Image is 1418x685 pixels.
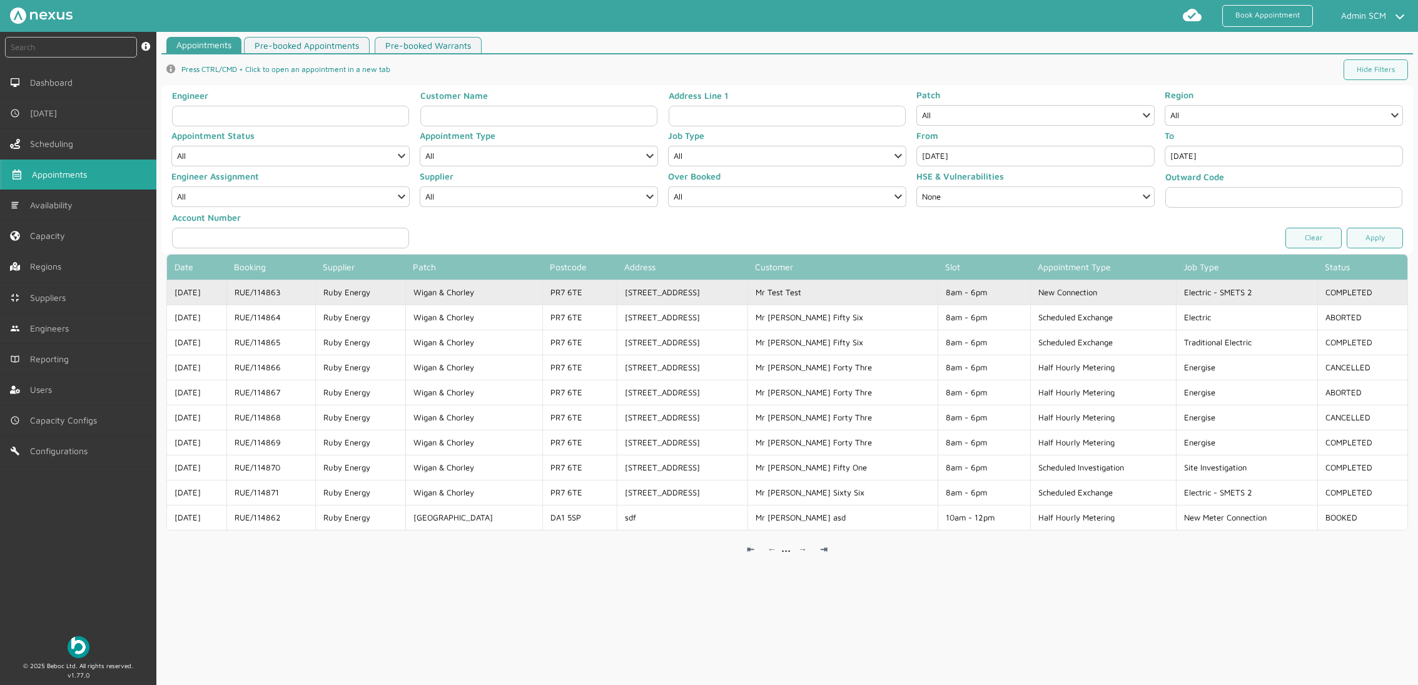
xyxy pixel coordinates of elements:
div: ... [781,540,791,554]
th: Date [167,255,226,280]
td: Wigan & Chorley [405,455,542,480]
span: Configurations [30,446,93,456]
a: Book Appointment [1222,5,1313,27]
td: Scheduled Exchange [1030,305,1176,330]
td: [DATE] [167,505,226,530]
td: PR7 6TE [542,380,617,405]
td: RUE/114867 [226,380,315,405]
td: Mr [PERSON_NAME] Forty Thre [747,405,938,430]
td: Scheduled Investigation [1030,455,1176,480]
label: Account Number [172,213,409,223]
img: user-left-menu.svg [10,385,20,395]
td: Mr [PERSON_NAME] Forty Thre [747,380,938,405]
span: Availability [30,200,78,210]
td: [DATE] [167,380,226,405]
td: Ruby Energy [315,330,405,355]
a: Appointments [166,37,241,54]
img: md-build.svg [10,446,20,456]
td: Wigan & Chorley [405,355,542,380]
a: Apply [1347,228,1403,248]
td: PR7 6TE [542,355,617,380]
td: Ruby Energy [315,355,405,380]
td: New Connection [1030,280,1176,305]
input: Date Range [916,146,1155,166]
a: Clear [1285,228,1342,248]
span: Suppliers [30,293,71,303]
a: → [793,540,812,559]
td: CANCELLED [1317,405,1407,430]
td: Wigan & Chorley [405,380,542,405]
td: RUE/114870 [226,455,315,480]
td: [STREET_ADDRESS] [617,355,747,380]
span: Users [30,385,57,395]
td: Wigan & Chorley [405,480,542,505]
th: Supplier [315,255,405,280]
span: Capacity Configs [30,415,102,425]
td: Mr [PERSON_NAME] Fifty Six [747,330,938,355]
th: Patch [405,255,542,280]
td: Half Hourly Metering [1030,355,1176,380]
td: Ruby Energy [315,455,405,480]
td: Ruby Energy [315,280,405,305]
img: md-book.svg [10,354,20,364]
td: Wigan & Chorley [405,280,542,305]
td: [STREET_ADDRESS] [617,405,747,430]
label: HSE & Vulnerabilities [916,171,1155,181]
img: md-cloud-done.svg [1182,5,1202,25]
td: 8am - 6pm [938,430,1030,455]
td: [DATE] [167,430,226,455]
span: Dashboard [30,78,78,88]
label: From [916,131,1155,141]
input: Search by: Ref, PostCode, MPAN, MPRN, Account, Customer [5,37,137,58]
td: 8am - 6pm [938,380,1030,405]
td: [STREET_ADDRESS] [617,480,747,505]
td: COMPLETED [1317,280,1407,305]
td: Scheduled Exchange [1030,480,1176,505]
td: RUE/114864 [226,305,315,330]
td: RUE/114866 [226,355,315,380]
label: To [1165,131,1403,141]
td: COMPLETED [1317,455,1407,480]
td: Mr [PERSON_NAME] Fifty One [747,455,938,480]
td: PR7 6TE [542,430,617,455]
td: 10am - 12pm [938,505,1030,530]
img: md-desktop.svg [10,78,20,88]
td: 8am - 6pm [938,330,1030,355]
span: Appointments [32,170,92,180]
img: scheduling-left-menu.svg [10,139,20,149]
img: md-time.svg [10,415,20,425]
td: Wigan & Chorley [405,330,542,355]
td: 8am - 6pm [938,455,1030,480]
img: appointments-left-menu.svg [12,170,22,180]
a: Hide Filters [1344,59,1408,80]
td: [STREET_ADDRESS] [617,330,747,355]
th: Booking [226,255,315,280]
label: Appointment Status [171,131,410,141]
td: PR7 6TE [542,280,617,305]
label: Job Type [668,131,906,141]
td: Energise [1176,380,1317,405]
a: ← [762,540,781,559]
td: Half Hourly Metering [1030,405,1176,430]
img: md-time.svg [10,108,20,118]
label: Address Line 1 [669,91,906,101]
td: 8am - 6pm [938,405,1030,430]
td: [GEOGRAPHIC_DATA] [405,505,542,530]
td: [STREET_ADDRESS] [617,380,747,405]
td: Mr [PERSON_NAME] Forty Thre [747,355,938,380]
td: [STREET_ADDRESS] [617,280,747,305]
td: PR7 6TE [542,330,617,355]
th: Appointment Type [1030,255,1176,280]
td: 8am - 6pm [938,280,1030,305]
td: Electric - SMETS 2 [1176,480,1317,505]
td: [DATE] [167,280,226,305]
td: New Meter Connection [1176,505,1317,530]
span: Reporting [30,354,74,364]
a: Pre-booked Warrants [375,37,482,54]
td: [DATE] [167,330,226,355]
td: RUE/114868 [226,405,315,430]
td: Mr [PERSON_NAME] asd [747,505,938,530]
td: Wigan & Chorley [405,430,542,455]
img: Beboc Logo [68,636,89,658]
th: Job Type [1176,255,1317,280]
